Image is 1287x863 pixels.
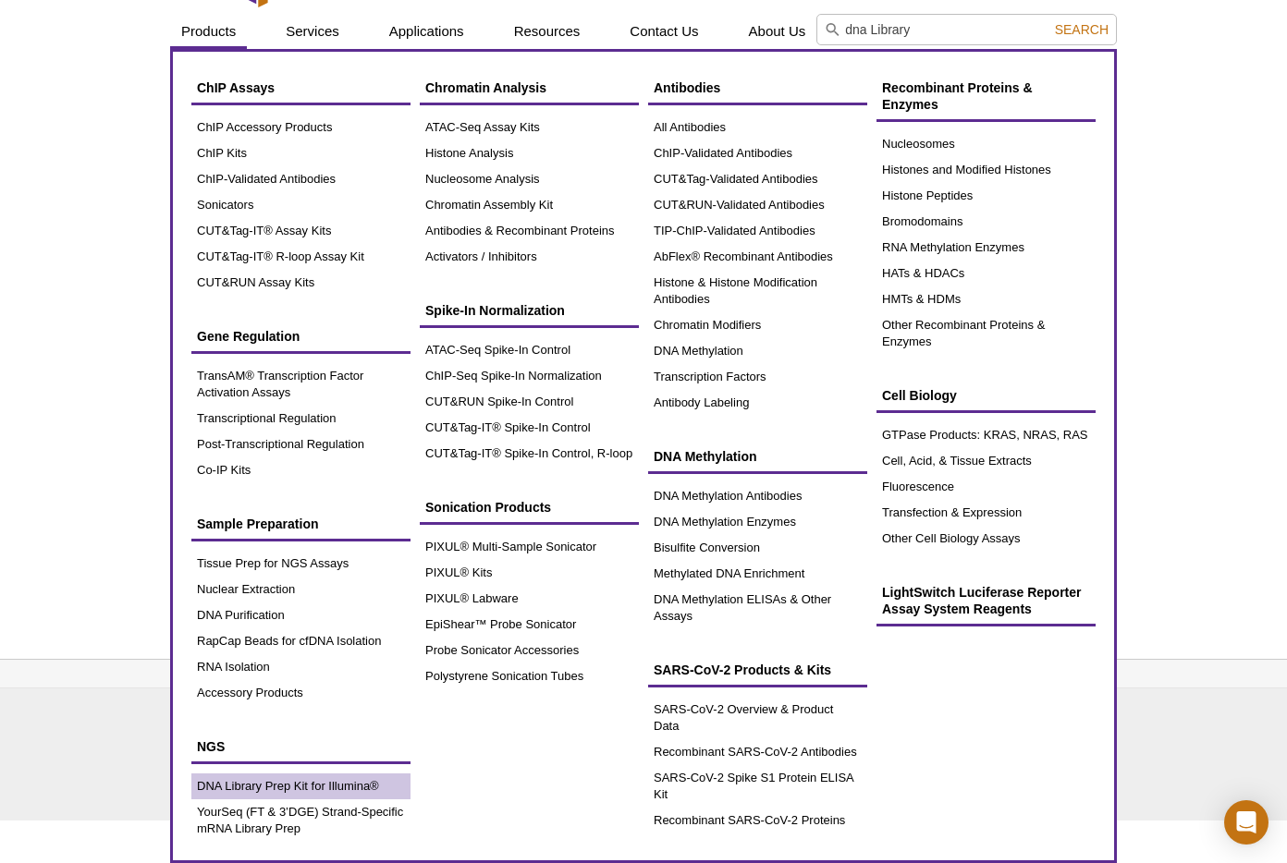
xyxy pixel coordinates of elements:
a: All Antibodies [648,115,867,140]
div: Open Intercom Messenger [1224,800,1269,845]
span: Sonication Products [425,500,551,515]
a: Recombinant SARS-CoV-2 Antibodies [648,739,867,765]
span: Chromatin Analysis [425,80,546,95]
a: LightSwitch Luciferase Reporter Assay System Reagents [876,575,1096,626]
a: Chromatin Analysis [420,70,639,105]
a: YourSeq (FT & 3’DGE) Strand-Specific mRNA Library Prep [191,799,411,842]
a: ChIP-Validated Antibodies [648,140,867,166]
a: Antibody Labeling [648,390,867,416]
input: Keyword, Cat. No. [816,14,1117,45]
a: CUT&RUN-Validated Antibodies [648,192,867,218]
a: ChIP-Seq Spike-In Normalization [420,363,639,389]
a: Activators / Inhibitors [420,244,639,270]
a: Cell Biology [876,378,1096,413]
a: CUT&RUN Assay Kits [191,270,411,296]
a: Accessory Products [191,680,411,706]
a: SARS-CoV-2 Overview & Product Data [648,697,867,739]
a: Applications [378,14,475,49]
a: ChIP Accessory Products [191,115,411,140]
a: RNA Isolation [191,654,411,680]
a: Fluorescence [876,474,1096,500]
a: HMTs & HDMs [876,286,1096,312]
a: Nuclear Extraction [191,577,411,602]
a: Bromodomains [876,209,1096,235]
a: DNA Library Prep Kit for Illumina® [191,773,411,799]
a: Recombinant Proteins & Enzymes [876,70,1096,122]
a: Antibodies [648,70,867,105]
a: Sonication Products [420,490,639,525]
a: DNA Purification [191,602,411,628]
span: ChIP Assays [197,80,275,95]
a: Services [275,14,350,49]
a: Transcription Factors [648,364,867,390]
a: RapCap Beads for cfDNA Isolation [191,628,411,654]
a: Spike-In Normalization [420,293,639,328]
a: Resources [503,14,592,49]
a: Products [170,14,247,49]
span: NGS [197,739,225,754]
a: Other Cell Biology Assays [876,526,1096,552]
span: Cell Biology [882,388,957,403]
a: ATAC-Seq Assay Kits [420,115,639,140]
a: DNA Methylation ELISAs & Other Assays [648,587,867,629]
a: Bisulfite Conversion [648,535,867,561]
a: CUT&Tag-IT® R-loop Assay Kit [191,244,411,270]
a: Recombinant SARS-CoV-2 Proteins [648,808,867,833]
a: TIP-ChIP-Validated Antibodies [648,218,867,244]
a: Sonicators [191,192,411,218]
a: Histone Peptides [876,183,1096,209]
a: Antibodies & Recombinant Proteins [420,218,639,244]
a: DNA Methylation [648,338,867,364]
span: LightSwitch Luciferase Reporter Assay System Reagents [882,585,1081,616]
a: CUT&Tag-Validated Antibodies [648,166,867,192]
a: Histone Analysis [420,140,639,166]
a: EpiShear™ Probe Sonicator [420,612,639,638]
a: TransAM® Transcription Factor Activation Assays [191,363,411,406]
a: PIXUL® Kits [420,560,639,586]
span: Recombinant Proteins & Enzymes [882,80,1033,112]
a: Polystyrene Sonication Tubes [420,663,639,689]
button: Search [1049,21,1114,38]
a: ChIP-Validated Antibodies [191,166,411,192]
a: Co-IP Kits [191,457,411,483]
a: NGS [191,729,411,764]
a: ATAC-Seq Spike-In Control [420,337,639,363]
a: CUT&Tag-IT® Spike-In Control [420,415,639,441]
span: Spike-In Normalization [425,303,565,318]
a: ChIP Assays [191,70,411,105]
a: Post-Transcriptional Regulation [191,431,411,457]
a: Chromatin Assembly Kit [420,192,639,218]
a: Gene Regulation [191,319,411,354]
a: Transcriptional Regulation [191,406,411,431]
a: DNA Methylation Antibodies [648,483,867,509]
a: Nucleosomes [876,131,1096,157]
a: CUT&RUN Spike-In Control [420,389,639,415]
a: Methylated DNA Enrichment [648,561,867,587]
a: Other Recombinant Proteins & Enzymes [876,312,1096,355]
a: CUT&Tag-IT® Spike-In Control, R-loop [420,441,639,467]
a: Transfection & Expression [876,500,1096,526]
a: Chromatin Modifiers [648,312,867,338]
a: SARS-CoV-2 Products & Kits [648,652,867,687]
span: DNA Methylation [654,449,756,464]
span: Sample Preparation [197,517,319,531]
span: SARS-CoV-2 Products & Kits [654,662,831,677]
a: HATs & HDACs [876,261,1096,286]
a: Contact Us [619,14,709,49]
a: CUT&Tag-IT® Assay Kits [191,218,411,244]
span: Search [1055,22,1109,37]
a: About Us [738,14,817,49]
a: RNA Methylation Enzymes [876,235,1096,261]
a: Cell, Acid, & Tissue Extracts [876,448,1096,474]
span: Antibodies [654,80,720,95]
a: Sample Preparation [191,506,411,541]
a: Tissue Prep for NGS Assays [191,551,411,577]
a: DNA Methylation Enzymes [648,509,867,535]
span: Gene Regulation [197,329,300,344]
a: Histone & Histone Modification Antibodies [648,270,867,312]
a: SARS-CoV-2 Spike S1 Protein ELISA Kit [648,765,867,808]
a: DNA Methylation [648,439,867,474]
a: AbFlex® Recombinant Antibodies [648,244,867,270]
a: PIXUL® Multi-Sample Sonicator [420,534,639,560]
a: PIXUL® Labware [420,586,639,612]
